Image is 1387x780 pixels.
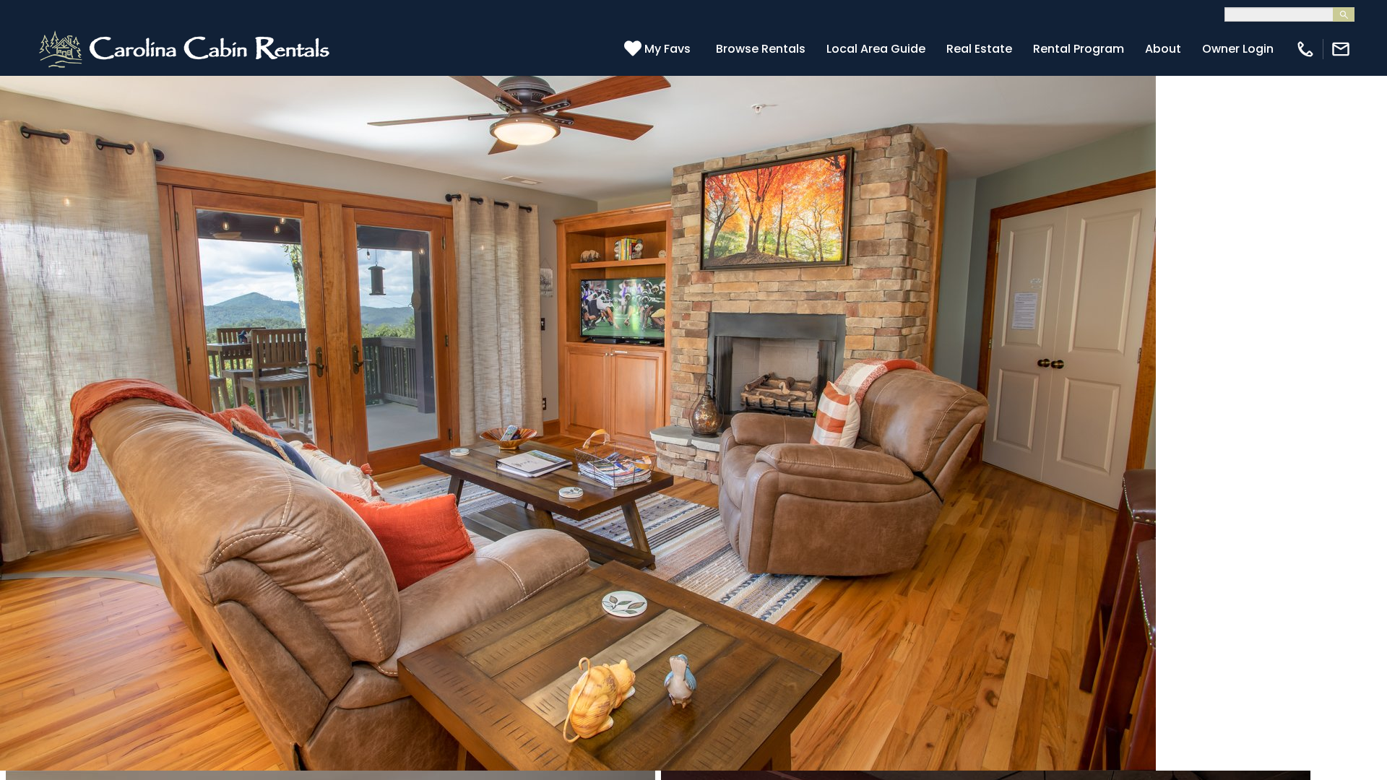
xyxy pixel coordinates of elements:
span: My Favs [644,40,691,58]
a: My Favs [624,40,694,58]
img: White-1-2.png [36,27,336,71]
a: About [1138,36,1188,61]
a: Owner Login [1195,36,1281,61]
a: Real Estate [939,36,1019,61]
a: Local Area Guide [819,36,933,61]
a: Browse Rentals [709,36,813,61]
img: phone-regular-white.png [1295,39,1315,59]
img: mail-regular-white.png [1331,39,1351,59]
a: Rental Program [1026,36,1131,61]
